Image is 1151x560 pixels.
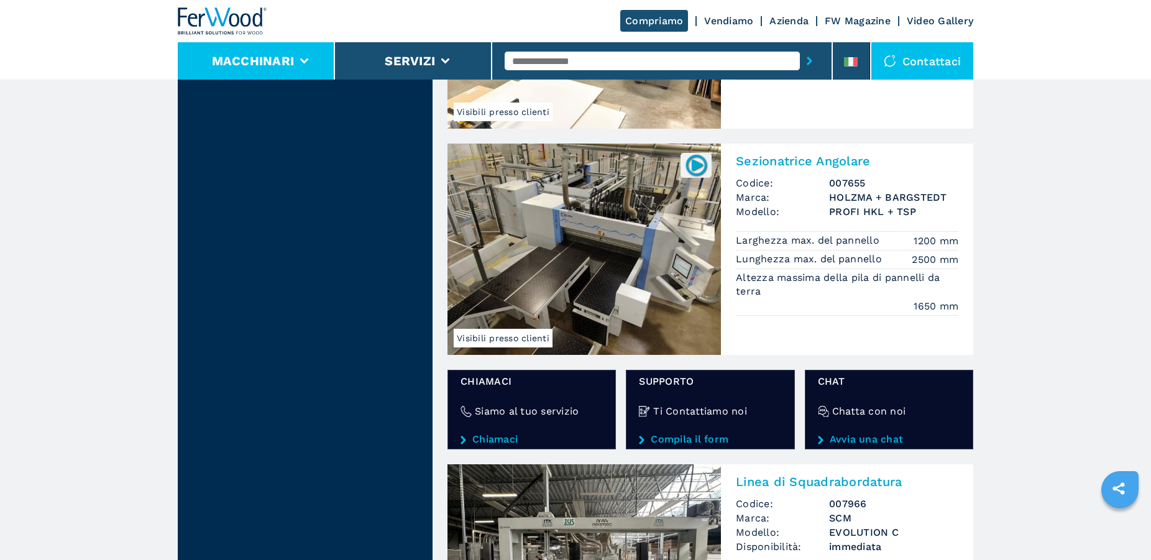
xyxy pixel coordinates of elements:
[620,10,688,32] a: Compriamo
[914,299,958,313] em: 1650 mm
[639,406,650,417] img: Ti Contattiamo noi
[871,42,974,80] div: Contattaci
[829,511,958,525] h3: SCM
[736,204,829,219] span: Modello:
[736,271,958,299] p: Altezza massima della pila di pannelli da terra
[884,55,896,67] img: Contattaci
[1098,504,1142,551] iframe: Chat
[461,374,603,388] span: Chiamaci
[914,234,958,248] em: 1200 mm
[447,144,973,355] a: Sezionatrice Angolare HOLZMA + BARGSTEDT PROFI HKL + TSPVisibili presso clienti007655Sezionatrice...
[475,404,579,418] h4: Siamo al tuo servizio
[704,15,753,27] a: Vendiamo
[736,190,829,204] span: Marca:
[800,47,819,75] button: submit-button
[736,497,829,511] span: Codice:
[832,404,906,418] h4: Chatta con noi
[829,525,958,539] h3: EVOLUTION C
[736,474,958,489] h2: Linea di Squadrabordatura
[684,153,708,177] img: 007655
[825,15,891,27] a: FW Magazine
[1103,473,1134,504] a: sharethis
[736,176,829,190] span: Codice:
[736,234,883,247] p: Larghezza max. del pannello
[454,103,553,121] span: Visibili presso clienti
[829,176,958,190] h3: 007655
[829,204,958,219] h3: PROFI HKL + TSP
[212,53,295,68] button: Macchinari
[818,374,960,388] span: chat
[736,539,829,554] span: Disponibilità:
[829,190,958,204] h3: HOLZMA + BARGSTEDT
[907,15,973,27] a: Video Gallery
[653,404,747,418] h4: Ti Contattiamo noi
[461,434,603,445] a: Chiamaci
[639,374,781,388] span: Supporto
[736,154,958,168] h2: Sezionatrice Angolare
[769,15,809,27] a: Azienda
[818,434,960,445] a: Avvia una chat
[736,511,829,525] span: Marca:
[736,525,829,539] span: Modello:
[461,406,472,417] img: Siamo al tuo servizio
[178,7,267,35] img: Ferwood
[639,434,781,445] a: Compila il form
[736,252,885,266] p: Lunghezza max. del pannello
[912,252,958,267] em: 2500 mm
[818,406,829,417] img: Chatta con noi
[385,53,435,68] button: Servizi
[447,144,721,355] img: Sezionatrice Angolare HOLZMA + BARGSTEDT PROFI HKL + TSP
[454,329,553,347] span: Visibili presso clienti
[829,497,958,511] h3: 007966
[829,539,958,554] span: immediata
